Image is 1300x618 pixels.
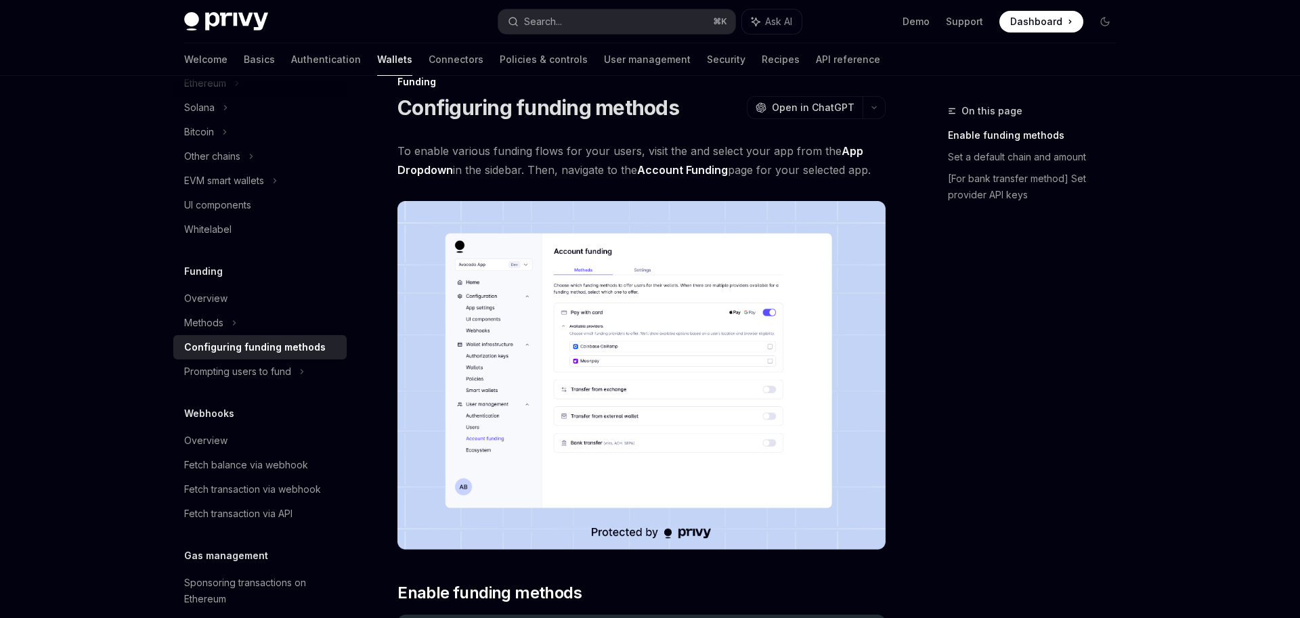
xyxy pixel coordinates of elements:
div: Fetch transaction via API [184,506,292,522]
a: Whitelabel [173,217,347,242]
a: Dashboard [999,11,1083,32]
div: Fetch transaction via webhook [184,481,321,498]
a: Connectors [429,43,483,76]
img: Fundingupdate PNG [397,201,886,550]
a: Fetch balance via webhook [173,453,347,477]
a: Recipes [762,43,800,76]
span: To enable various funding flows for your users, visit the and select your app from the in the sid... [397,141,886,179]
a: UI components [173,193,347,217]
div: EVM smart wallets [184,173,264,189]
div: Overview [184,290,227,307]
a: Fetch transaction via API [173,502,347,526]
a: Security [707,43,745,76]
div: Solana [184,100,215,116]
a: Set a default chain and amount [948,146,1127,168]
h5: Webhooks [184,405,234,422]
a: Overview [173,286,347,311]
a: Overview [173,428,347,453]
div: Prompting users to fund [184,363,291,380]
a: Policies & controls [500,43,588,76]
div: Overview [184,433,227,449]
a: Basics [244,43,275,76]
div: Methods [184,315,223,331]
a: User management [604,43,691,76]
h5: Funding [184,263,223,280]
span: Dashboard [1010,15,1062,28]
a: Configuring funding methods [173,335,347,359]
a: Account Funding [637,163,728,177]
span: ⌘ K [713,16,727,27]
span: Ask AI [765,15,792,28]
a: [For bank transfer method] Set provider API keys [948,168,1127,206]
button: Search...⌘K [498,9,735,34]
div: UI components [184,197,251,213]
span: Open in ChatGPT [772,101,854,114]
div: Whitelabel [184,221,232,238]
div: Other chains [184,148,240,164]
div: Sponsoring transactions on Ethereum [184,575,339,607]
div: Search... [524,14,562,30]
a: Fetch transaction via webhook [173,477,347,502]
img: dark logo [184,12,268,31]
a: API reference [816,43,880,76]
a: Demo [903,15,930,28]
span: On this page [961,103,1022,119]
button: Toggle dark mode [1094,11,1116,32]
a: Support [946,15,983,28]
div: Funding [397,75,886,89]
h1: Configuring funding methods [397,95,679,120]
a: Wallets [377,43,412,76]
div: Fetch balance via webhook [184,457,308,473]
h5: Gas management [184,548,268,564]
a: Enable funding methods [948,125,1127,146]
div: Bitcoin [184,124,214,140]
div: Configuring funding methods [184,339,326,355]
span: Enable funding methods [397,582,582,604]
a: Welcome [184,43,227,76]
a: Sponsoring transactions on Ethereum [173,571,347,611]
button: Ask AI [742,9,802,34]
button: Open in ChatGPT [747,96,863,119]
a: Authentication [291,43,361,76]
